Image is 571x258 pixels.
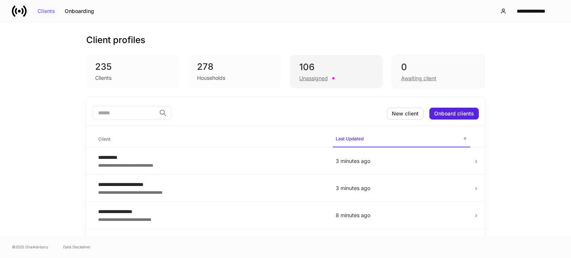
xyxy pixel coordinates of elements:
button: Clients [33,5,60,17]
p: 3 minutes ago [336,184,467,192]
a: Data Disclaimer [63,244,91,250]
span: © 2025 OneAdvisory [12,244,48,250]
div: 278 [197,61,272,73]
h3: Client profiles [86,34,145,46]
span: Last Updated [333,131,470,147]
button: New client [387,108,423,120]
h6: Last Updated [336,135,364,142]
p: 8 minutes ago [336,212,467,219]
div: Households [197,74,225,82]
div: Onboard clients [434,111,474,116]
div: Awaiting client [401,75,436,82]
div: Clients [95,74,112,82]
button: Onboarding [60,5,99,17]
div: Onboarding [65,9,94,14]
div: Clients [38,9,55,14]
div: New client [392,111,419,116]
div: 106 [299,61,374,73]
div: 0Awaiting client [392,55,485,88]
h6: Client [98,135,110,143]
div: Unassigned [299,75,328,82]
div: 0 [401,61,475,73]
span: Client [95,132,327,147]
button: Onboard clients [429,108,479,120]
div: 106Unassigned [290,55,383,88]
div: 235 [95,61,170,73]
p: 3 minutes ago [336,157,467,165]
